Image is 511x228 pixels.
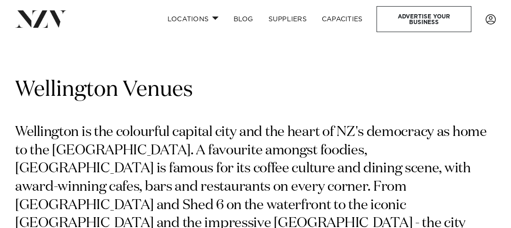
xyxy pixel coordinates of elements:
a: Locations [160,9,226,29]
a: BLOG [226,9,261,29]
a: Advertise your business [377,6,471,32]
a: Capacities [314,9,370,29]
h1: Wellington Venues [15,76,496,104]
img: nzv-logo.png [15,10,67,27]
a: SUPPLIERS [261,9,314,29]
